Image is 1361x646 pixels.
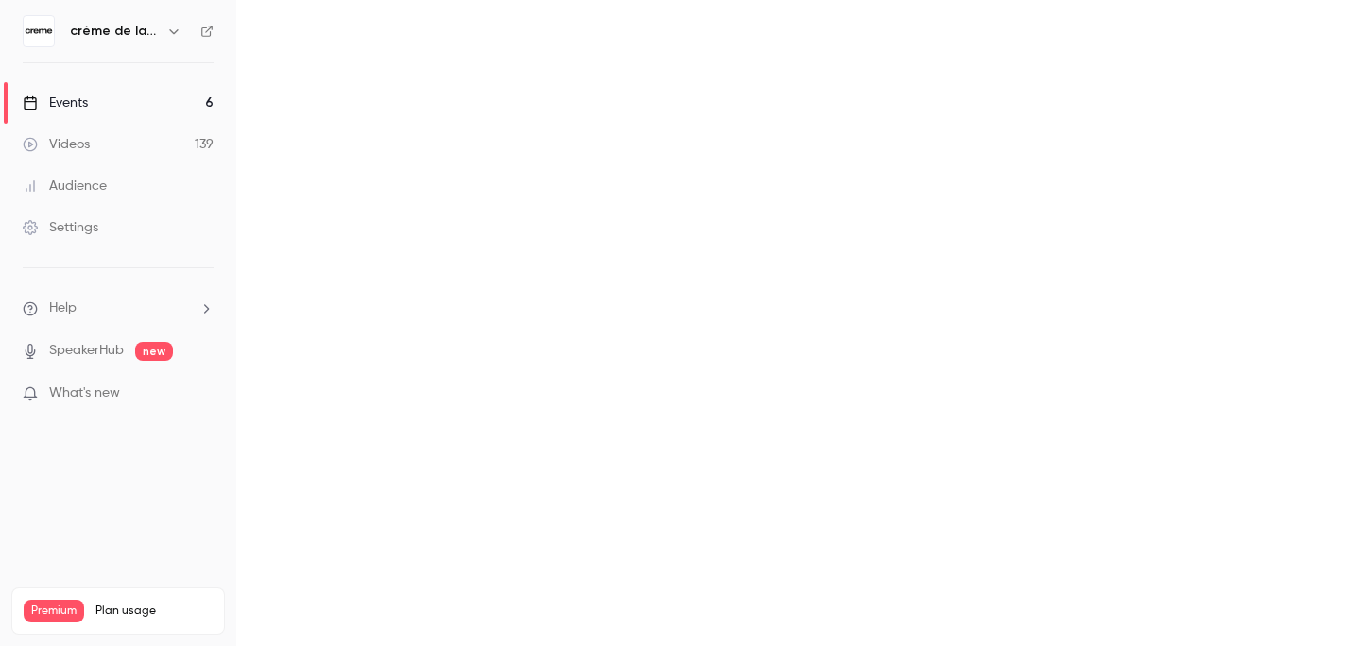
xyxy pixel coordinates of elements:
span: Help [49,298,77,318]
h6: crème de la crème [70,22,159,41]
img: crème de la crème [24,16,54,46]
span: Premium [24,600,84,622]
a: SpeakerHub [49,341,124,361]
span: What's new [49,383,120,403]
div: Videos [23,135,90,154]
div: Events [23,93,88,112]
span: Plan usage [95,603,213,619]
span: new [135,342,173,361]
div: Settings [23,218,98,237]
div: Audience [23,177,107,195]
iframe: Noticeable Trigger [191,385,214,402]
li: help-dropdown-opener [23,298,214,318]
